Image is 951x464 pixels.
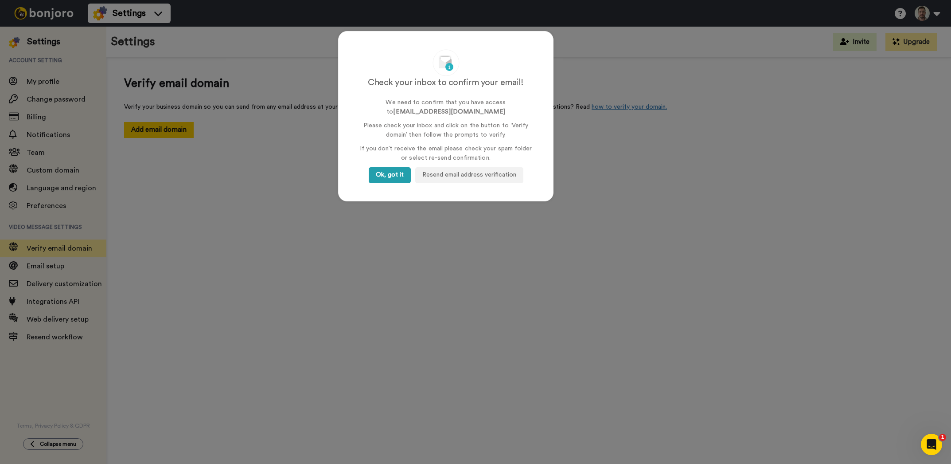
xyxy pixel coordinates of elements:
span: 1 [939,434,946,441]
p: Please check your inbox and click on the button to ‘Verify domain’ then follow the prompts to ver... [356,121,535,140]
iframe: Intercom live chat [921,434,942,455]
img: email_confirmation.svg [433,49,460,76]
button: Resend email address verification [415,167,523,183]
p: If you don’t receive the email please check your spam folder or select re-send confirmation. [356,144,535,163]
p: We need to confirm that you have access to [356,98,535,117]
div: Check your inbox to confirm your email! [356,76,535,98]
strong: [EMAIL_ADDRESS][DOMAIN_NAME] [393,109,505,115]
button: Ok, got it [369,167,411,183]
span: Resend email address verification [422,172,516,178]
